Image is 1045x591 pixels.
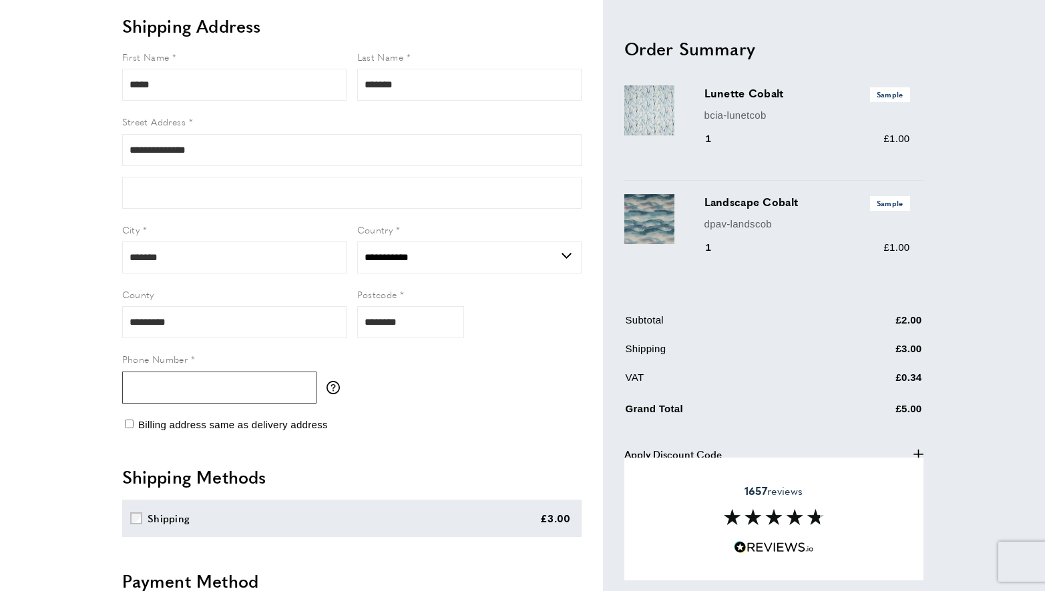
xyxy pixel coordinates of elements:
[357,223,393,236] span: Country
[704,194,910,210] h3: Landscape Cobalt
[122,465,582,489] h2: Shipping Methods
[138,419,328,430] span: Billing address same as delivery address
[357,287,397,301] span: Postcode
[745,483,767,498] strong: 1657
[626,370,829,396] td: VAT
[122,223,140,236] span: City
[624,85,674,135] img: Lunette Cobalt
[148,510,190,526] div: Shipping
[626,398,829,427] td: Grand Total
[704,215,910,231] p: dpav-landscob
[734,541,814,554] img: Reviews.io 5 stars
[357,50,404,63] span: Last Name
[626,341,829,367] td: Shipping
[745,484,803,498] span: reviews
[624,446,722,462] span: Apply Discount Code
[830,341,922,367] td: £3.00
[122,115,186,128] span: Street Address
[870,87,910,101] span: Sample
[540,510,571,526] div: £3.00
[883,133,909,144] span: £1.00
[704,239,730,255] div: 1
[624,194,674,244] img: Landscape Cobalt
[704,85,910,101] h3: Lunette Cobalt
[704,107,910,123] p: bcia-lunetcob
[724,509,824,525] img: Reviews section
[122,50,170,63] span: First Name
[327,381,347,394] button: More information
[883,241,909,253] span: £1.00
[122,14,582,38] h2: Shipping Address
[830,312,922,338] td: £2.00
[122,287,154,301] span: County
[125,420,134,428] input: Billing address same as delivery address
[626,312,829,338] td: Subtotal
[122,352,188,366] span: Phone Number
[870,196,910,210] span: Sample
[704,131,730,147] div: 1
[624,36,923,60] h2: Order Summary
[830,370,922,396] td: £0.34
[830,398,922,427] td: £5.00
